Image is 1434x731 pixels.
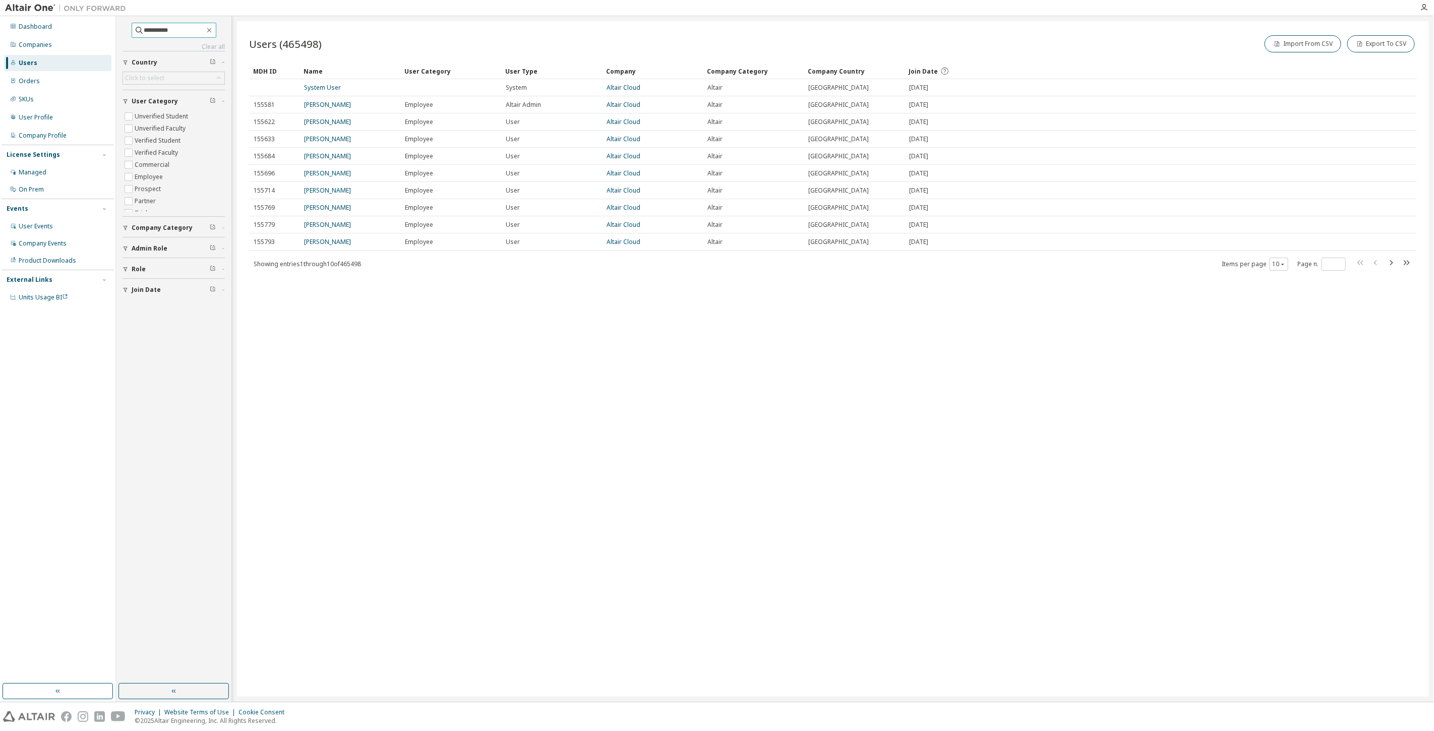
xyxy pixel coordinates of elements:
[19,59,37,67] div: Users
[506,101,541,109] span: Altair Admin
[405,204,433,212] span: Employee
[19,293,68,301] span: Units Usage BI
[1265,35,1341,52] button: Import From CSV
[19,168,46,176] div: Managed
[707,152,723,160] span: Altair
[909,84,928,92] span: [DATE]
[909,67,938,76] span: Join Date
[135,171,165,183] label: Employee
[19,132,67,140] div: Company Profile
[405,187,433,195] span: Employee
[135,183,163,195] label: Prospect
[132,245,167,253] span: Admin Role
[19,186,44,194] div: On Prem
[19,257,76,265] div: Product Downloads
[808,118,869,126] span: [GEOGRAPHIC_DATA]
[1347,35,1415,52] button: Export To CSV
[210,58,216,67] span: Clear filter
[135,135,183,147] label: Verified Student
[304,203,351,212] a: [PERSON_NAME]
[123,217,225,239] button: Company Category
[707,204,723,212] span: Altair
[506,238,520,246] span: User
[607,203,640,212] a: Altair Cloud
[61,711,72,722] img: facebook.svg
[7,276,52,284] div: External Links
[607,186,640,195] a: Altair Cloud
[254,135,275,143] span: 155633
[304,83,341,92] a: System User
[249,37,322,51] span: Users (465498)
[909,135,928,143] span: [DATE]
[607,83,640,92] a: Altair Cloud
[19,222,53,230] div: User Events
[808,204,869,212] span: [GEOGRAPHIC_DATA]
[707,101,723,109] span: Altair
[607,220,640,229] a: Altair Cloud
[304,169,351,177] a: [PERSON_NAME]
[607,169,640,177] a: Altair Cloud
[7,151,60,159] div: License Settings
[405,101,433,109] span: Employee
[304,186,351,195] a: [PERSON_NAME]
[125,74,164,82] div: Click to select
[606,63,699,79] div: Company
[123,43,225,51] a: Clear all
[808,135,869,143] span: [GEOGRAPHIC_DATA]
[132,224,193,232] span: Company Category
[135,159,171,171] label: Commercial
[707,118,723,126] span: Altair
[707,63,800,79] div: Company Category
[506,135,520,143] span: User
[123,237,225,260] button: Admin Role
[254,204,275,212] span: 155769
[506,84,527,92] span: System
[909,238,928,246] span: [DATE]
[506,187,520,195] span: User
[405,152,433,160] span: Employee
[506,221,520,229] span: User
[304,220,351,229] a: [PERSON_NAME]
[123,90,225,112] button: User Category
[808,187,869,195] span: [GEOGRAPHIC_DATA]
[254,187,275,195] span: 155714
[78,711,88,722] img: instagram.svg
[607,237,640,246] a: Altair Cloud
[210,265,216,273] span: Clear filter
[123,258,225,280] button: Role
[808,152,869,160] span: [GEOGRAPHIC_DATA]
[607,135,640,143] a: Altair Cloud
[123,72,224,84] div: Click to select
[505,63,598,79] div: User Type
[210,97,216,105] span: Clear filter
[254,221,275,229] span: 155779
[210,245,216,253] span: Clear filter
[304,135,351,143] a: [PERSON_NAME]
[19,113,53,121] div: User Profile
[254,101,275,109] span: 155581
[707,84,723,92] span: Altair
[135,708,164,716] div: Privacy
[111,711,126,722] img: youtube.svg
[506,152,520,160] span: User
[94,711,105,722] img: linkedin.svg
[304,117,351,126] a: [PERSON_NAME]
[707,238,723,246] span: Altair
[909,169,928,177] span: [DATE]
[135,147,180,159] label: Verified Faculty
[19,239,67,248] div: Company Events
[506,204,520,212] span: User
[135,110,190,123] label: Unverified Student
[210,286,216,294] span: Clear filter
[909,187,928,195] span: [DATE]
[707,187,723,195] span: Altair
[19,23,52,31] div: Dashboard
[254,260,361,268] span: Showing entries 1 through 10 of 465498
[405,169,433,177] span: Employee
[135,207,149,219] label: Trial
[405,221,433,229] span: Employee
[135,195,158,207] label: Partner
[404,63,497,79] div: User Category
[123,51,225,74] button: Country
[909,101,928,109] span: [DATE]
